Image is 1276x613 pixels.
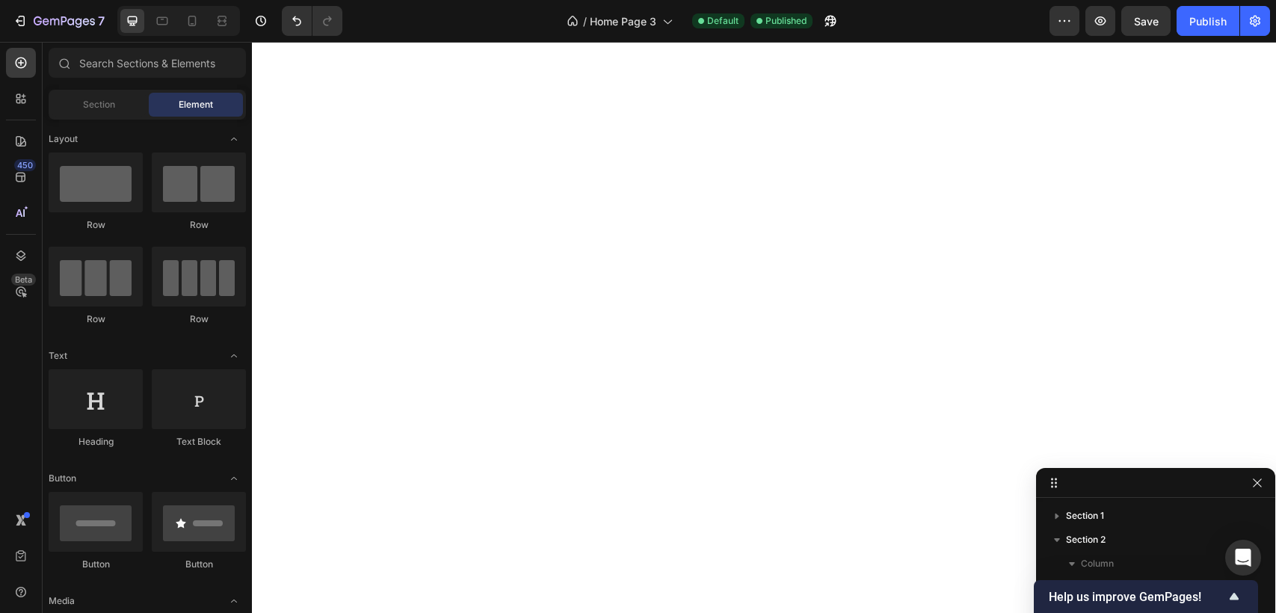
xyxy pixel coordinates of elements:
[765,14,807,28] span: Published
[1049,588,1243,606] button: Show survey - Help us improve GemPages!
[282,6,342,36] div: Undo/Redo
[1049,590,1225,604] span: Help us improve GemPages!
[152,558,246,571] div: Button
[1134,15,1159,28] span: Save
[583,13,587,29] span: /
[1066,508,1104,523] span: Section 1
[152,435,246,449] div: Text Block
[49,48,246,78] input: Search Sections & Elements
[49,349,67,363] span: Text
[222,127,246,151] span: Toggle open
[1189,13,1227,29] div: Publish
[83,98,115,111] span: Section
[1081,556,1114,571] span: Column
[152,218,246,232] div: Row
[222,466,246,490] span: Toggle open
[49,132,78,146] span: Layout
[707,14,739,28] span: Default
[1225,540,1261,576] div: Open Intercom Messenger
[49,312,143,326] div: Row
[179,98,213,111] span: Element
[49,218,143,232] div: Row
[49,594,75,608] span: Media
[152,312,246,326] div: Row
[6,6,111,36] button: 7
[1066,532,1106,547] span: Section 2
[49,435,143,449] div: Heading
[98,12,105,30] p: 7
[1121,6,1171,36] button: Save
[252,42,1276,613] iframe: Design area
[222,344,246,368] span: Toggle open
[1177,6,1239,36] button: Publish
[590,13,656,29] span: Home Page 3
[14,159,36,171] div: 450
[49,558,143,571] div: Button
[222,589,246,613] span: Toggle open
[49,472,76,485] span: Button
[11,274,36,286] div: Beta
